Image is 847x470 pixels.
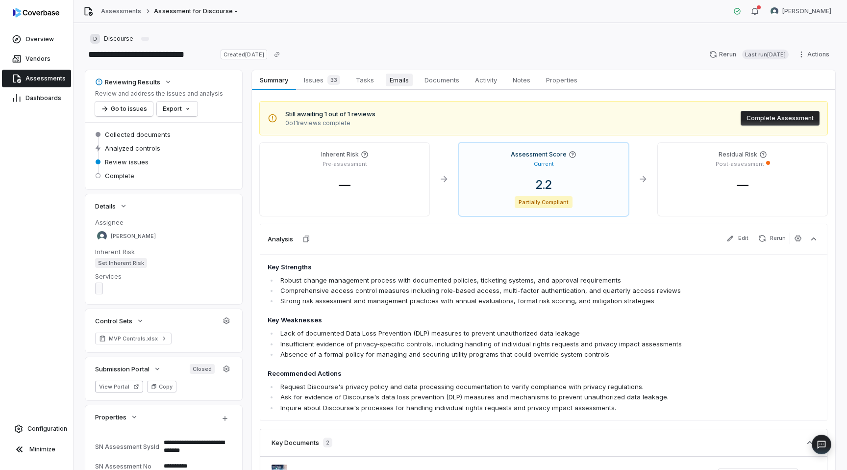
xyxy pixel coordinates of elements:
[190,364,215,374] span: Closed
[221,50,267,59] span: Created [DATE]
[104,35,133,43] span: Discourse
[278,275,709,286] li: Robust change management process with documented policies, ticketing systems, and approval requir...
[2,70,71,87] a: Assessments
[765,4,837,19] button: Sayantan Bhattacherjee avatar[PERSON_NAME]
[95,333,172,344] a: MVP Controls.xlsx
[268,46,286,63] button: Copy link
[27,425,67,433] span: Configuration
[716,160,764,168] p: Post-assessment
[87,30,136,48] button: DDiscourse
[542,74,581,86] span: Properties
[92,197,130,215] button: Details
[327,75,340,85] span: 33
[323,438,332,447] span: 2
[386,74,413,86] span: Emails
[105,144,160,153] span: Analyzed controls
[511,151,567,158] h4: Assessment Score
[509,74,534,86] span: Notes
[4,420,69,438] a: Configuration
[95,413,126,421] span: Properties
[25,75,66,82] span: Assessments
[703,47,795,62] button: RerunLast run[DATE]
[300,73,344,87] span: Issues
[719,151,757,158] h4: Residual Risk
[105,130,171,139] span: Collected documents
[4,440,69,459] button: Minimize
[95,90,223,98] p: Review and address the issues and analysis
[321,151,359,158] h4: Inherent Risk
[278,349,709,360] li: Absence of a formal policy for managing and securing utility programs that could override system ...
[25,55,50,63] span: Vendors
[29,445,55,453] span: Minimize
[754,233,790,244] button: Rerun
[111,233,156,240] span: [PERSON_NAME]
[795,47,835,62] button: Actions
[285,109,375,119] span: Still awaiting 1 out of 1 reviews
[331,178,358,192] span: —
[25,94,61,102] span: Dashboards
[285,119,375,127] span: 0 of 1 reviews complete
[2,89,71,107] a: Dashboards
[515,196,573,208] span: Partially Compliant
[92,360,164,378] button: Submission Portal
[25,35,54,43] span: Overview
[95,443,160,450] div: SN Assessment SysId
[268,235,293,243] h3: Analysis
[101,7,141,15] a: Assessments
[95,202,116,210] span: Details
[278,286,709,296] li: Comprehensive access control measures including role-based access, multi-factor authentication, a...
[2,30,71,48] a: Overview
[352,74,378,86] span: Tasks
[471,74,501,86] span: Activity
[741,111,820,126] button: Complete Assessment
[278,382,709,392] li: Request Discourse's privacy policy and data processing documentation to verify compliance with pr...
[95,247,232,256] dt: Inherent Risk
[421,74,463,86] span: Documents
[95,272,232,281] dt: Services
[782,7,831,15] span: [PERSON_NAME]
[109,335,158,342] span: MVP Controls.xlsx
[92,312,147,330] button: Control Sets
[105,157,149,166] span: Review issues
[95,463,160,470] div: SN Assessment No
[105,171,134,180] span: Complete
[534,160,554,168] p: Current
[528,178,560,192] span: 2.2
[13,8,59,18] img: Coverbase logo
[147,381,176,392] button: Copy
[278,339,709,349] li: Insufficient evidence of privacy-specific controls, including handling of individual rights reque...
[729,178,756,192] span: —
[95,258,147,268] span: Set Inherent Risk
[278,392,709,402] li: Ask for evidence of Discourse's data loss prevention (DLP) measures and mechanisms to prevent una...
[97,231,107,241] img: Sayantan Bhattacherjee avatar
[268,315,709,325] h4: Key Weaknesses
[95,365,149,373] span: Submission Portal
[268,262,709,272] h4: Key Strengths
[278,328,709,339] li: Lack of documented Data Loss Prevention (DLP) measures to prevent unauthorized data leakage
[95,381,143,392] button: View Portal
[92,73,175,91] button: Reviewing Results
[154,7,237,15] span: Assessment for Discourse -
[278,403,709,413] li: Inquire about Discourse's processes for handling individual rights requests and privacy impact as...
[272,438,319,447] h3: Key Documents
[722,233,752,244] button: Edit
[771,7,778,15] img: Sayantan Bhattacherjee avatar
[256,74,292,86] span: Summary
[268,369,709,379] h4: Recommended Actions
[95,102,153,116] button: Go to issues
[157,102,198,116] button: Export
[742,50,789,59] span: Last run [DATE]
[323,160,367,168] p: Pre-assessment
[95,316,132,325] span: Control Sets
[278,296,709,306] li: Strong risk assessment and management practices with annual evaluations, formal risk scoring, and...
[92,408,141,426] button: Properties
[2,50,71,68] a: Vendors
[95,218,232,227] dt: Assignee
[95,78,160,86] div: Reviewing Results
